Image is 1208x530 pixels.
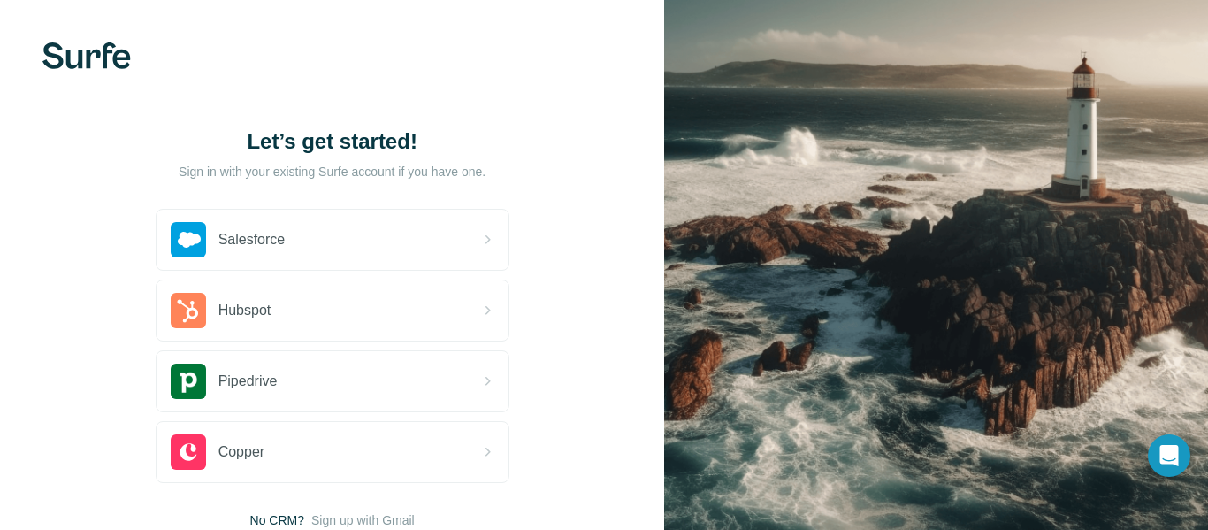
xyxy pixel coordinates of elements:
[218,229,286,250] span: Salesforce
[171,293,206,328] img: hubspot's logo
[179,163,485,181] p: Sign in with your existing Surfe account if you have one.
[171,434,206,470] img: copper's logo
[218,300,271,321] span: Hubspot
[218,442,264,463] span: Copper
[171,364,206,399] img: pipedrive's logo
[42,42,131,69] img: Surfe's logo
[311,511,415,529] button: Sign up with Gmail
[218,371,278,392] span: Pipedrive
[156,127,509,156] h1: Let’s get started!
[171,222,206,257] img: salesforce's logo
[1148,434,1190,477] div: Open Intercom Messenger
[250,511,304,529] span: No CRM?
